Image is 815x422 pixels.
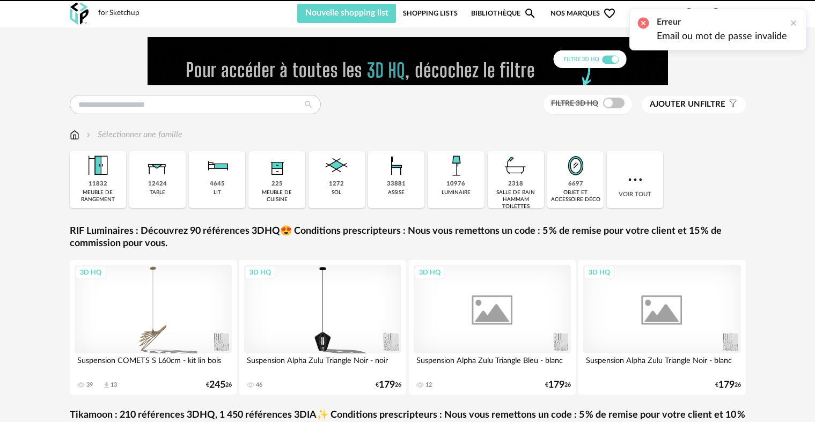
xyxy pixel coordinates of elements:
[561,151,590,180] img: Miroir.png
[550,4,616,23] span: Nos marques
[414,265,445,279] div: 3D HQ
[442,151,471,180] img: Luminaire.png
[471,4,537,23] a: BibliothèqueMagnify icon
[376,381,401,389] div: € 26
[148,180,167,188] div: 12424
[214,189,221,196] div: lit
[70,260,237,395] a: 3D HQ Suspension COMETS S L60cm - kit lin bois 39 Download icon 13 €24526
[682,7,695,20] span: Help Circle Outline icon
[382,151,411,180] img: Assise.png
[446,180,465,188] div: 10976
[725,99,738,110] span: Filter icon
[148,37,668,85] img: FILTRE%20HQ%20NEW_V1%20(4).gif
[734,8,746,19] img: fr
[524,7,537,20] span: Magnify icon
[239,260,407,395] a: 3D HQ Suspension Alpha Zulu Triangle Noir - noir 46 €17926
[715,381,741,389] div: € 26
[584,265,615,279] div: 3D HQ
[322,151,351,180] img: Sol.png
[89,180,107,188] div: 11832
[578,260,746,395] a: 3D HQ Suspension Alpha Zulu Triangle Noir - blanc €17926
[551,100,598,107] span: Filtre 3D HQ
[329,180,344,188] div: 1272
[642,96,746,113] button: Ajouter unfiltre Filter icon
[83,151,112,180] img: Meuble%20de%20rangement.png
[545,381,571,389] div: € 26
[86,381,93,389] div: 39
[626,170,645,189] img: more.7b13dc1.svg
[409,260,576,395] a: 3D HQ Suspension Alpha Zulu Triangle Bleu - blanc 12 €17926
[70,129,79,141] img: svg+xml;base64,PHN2ZyB3aWR0aD0iMTYiIGhlaWdodD0iMTciIHZpZXdCb3g9IjAgMCAxNiAxNyIgZmlsbD0ibm9uZSIgeG...
[403,4,458,23] a: Shopping Lists
[550,189,600,203] div: objet et accessoire déco
[442,189,471,196] div: luminaire
[84,129,182,141] div: Sélectionner une famille
[143,151,172,180] img: Table.png
[508,180,523,188] div: 2318
[75,353,232,375] div: Suspension COMETS S L60cm - kit lin bois
[244,353,402,375] div: Suspension Alpha Zulu Triangle Noir - noir
[657,31,787,42] li: Email ou mot de passe invalide
[650,100,700,108] span: Ajouter un
[718,381,735,389] span: 179
[709,7,722,20] span: Account Circle icon
[84,129,93,141] img: svg+xml;base64,PHN2ZyB3aWR0aD0iMTYiIGhlaWdodD0iMTYiIHZpZXdCb3g9IjAgMCAxNiAxNiIgZmlsbD0ibm9uZSIgeG...
[210,180,225,188] div: 4645
[98,9,139,18] div: for Sketchup
[271,180,283,188] div: 225
[568,180,583,188] div: 6697
[73,189,123,203] div: meuble de rangement
[262,151,291,180] img: Rangement.png
[209,381,225,389] span: 245
[425,381,432,389] div: 12
[414,353,571,375] div: Suspension Alpha Zulu Triangle Bleu - blanc
[491,189,541,210] div: salle de bain hammam toilettes
[387,180,406,188] div: 33881
[332,189,341,196] div: sol
[256,381,262,389] div: 46
[245,265,276,279] div: 3D HQ
[603,7,616,20] span: Heart Outline icon
[583,353,741,375] div: Suspension Alpha Zulu Triangle Noir - blanc
[206,381,232,389] div: € 26
[150,189,165,196] div: table
[657,17,787,28] h2: Erreur
[379,381,395,389] span: 179
[388,189,405,196] div: assise
[305,9,388,17] span: Nouvelle shopping list
[501,151,530,180] img: Salle%20de%20bain.png
[629,7,695,20] span: Centre d'aideHelp Circle Outline icon
[650,99,725,110] span: filtre
[252,189,302,203] div: meuble de cuisine
[709,7,727,20] span: Account Circle icon
[607,151,663,208] div: Voir tout
[75,265,106,279] div: 3D HQ
[111,381,117,389] div: 13
[70,3,89,25] img: OXP
[297,4,397,23] button: Nouvelle shopping list
[102,381,111,389] span: Download icon
[203,151,232,180] img: Literie.png
[70,225,746,250] a: RIF Luminaires : Découvrez 90 références 3DHQ😍 Conditions prescripteurs : Nous vous remettons un ...
[548,381,564,389] span: 179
